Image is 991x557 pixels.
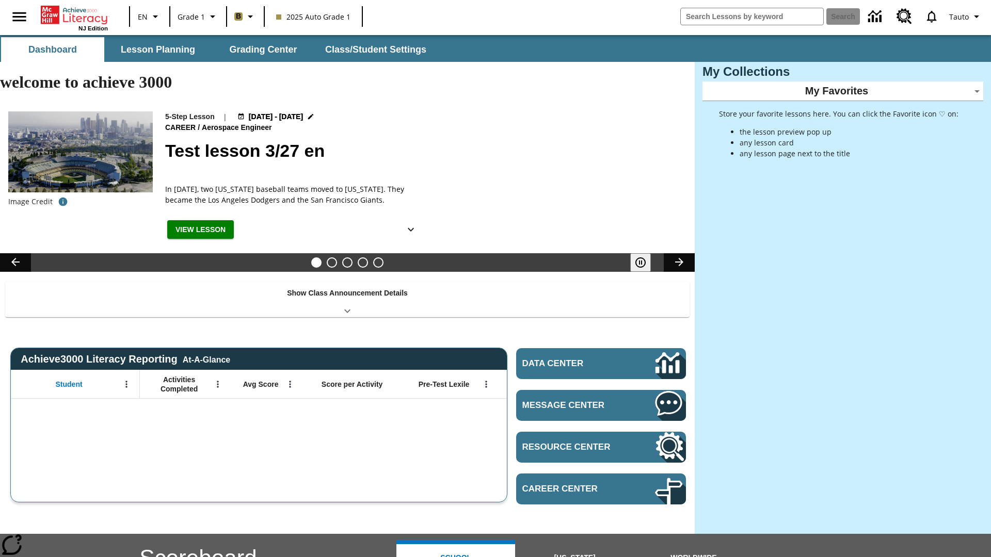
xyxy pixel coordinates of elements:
div: My Favorites [702,81,983,101]
span: Score per Activity [322,380,383,389]
button: Profile/Settings [945,7,987,26]
a: Career Center [516,473,686,504]
a: Data Center [862,3,890,31]
span: Career [165,122,198,134]
div: Home [41,4,108,31]
span: EN [138,11,148,22]
span: Data Center [522,358,620,369]
span: Achieve3000 Literacy Reporting [21,353,230,365]
button: Image credit: David Sucsy/E+/Getty Images [53,192,73,211]
span: | [223,111,227,122]
button: Slide 4 Pre-release lesson [358,257,368,268]
span: 2025 Auto Grade 1 [276,11,350,22]
button: Pause [630,253,651,272]
button: Grade: Grade 1, Select a grade [173,7,223,26]
span: Resource Center [522,442,624,452]
a: Notifications [918,3,945,30]
button: Slide 2 Ask the Scientist: Furry Friends [327,257,337,268]
button: View Lesson [167,220,234,239]
span: Tauto [949,11,969,22]
button: Open Menu [282,376,298,392]
button: Language: EN, Select a language [133,7,166,26]
input: search field [681,8,823,25]
button: Open Menu [478,376,494,392]
button: Open Menu [119,376,134,392]
span: Student [56,380,83,389]
button: Aug 18 - Aug 18 Choose Dates [235,111,317,122]
span: [DATE] - [DATE] [249,111,303,122]
button: Lesson carousel, Next [664,253,695,272]
button: Open Menu [210,376,226,392]
span: Activities Completed [145,375,213,394]
div: Pause [630,253,661,272]
span: / [198,123,200,132]
div: Show Class Announcement Details [5,282,690,317]
button: Open side menu [4,2,35,32]
p: Store your favorite lessons here. You can click the Favorite icon ♡ on: [719,108,958,119]
button: Dashboard [1,37,104,62]
li: the lesson preview pop up [740,126,958,137]
button: Slide 3 Cars of the Future? [342,257,353,268]
div: At-A-Glance [183,353,230,365]
button: Boost Class color is light brown. Change class color [230,7,261,26]
a: Message Center [516,390,686,421]
a: Data Center [516,348,686,379]
span: In 1958, two New York baseball teams moved to California. They became the Los Angeles Dodgers and... [165,184,423,205]
span: NJ Edition [78,25,108,31]
h3: My Collections [702,64,983,79]
button: Grading Center [212,37,315,62]
span: B [236,10,241,23]
a: Resource Center, Will open in new tab [890,3,918,30]
a: Home [41,5,108,25]
span: Grade 1 [178,11,205,22]
div: In [DATE], two [US_STATE] baseball teams moved to [US_STATE]. They became the Los Angeles Dodgers... [165,184,423,205]
span: Avg Score [243,380,279,389]
button: Lesson Planning [106,37,210,62]
p: 5-Step Lesson [165,111,215,122]
span: Aerospace Engineer [202,122,274,134]
p: Show Class Announcement Details [287,288,408,299]
span: Career Center [522,484,624,494]
li: any lesson page next to the title [740,148,958,159]
button: Slide 5 Remembering Justice O'Connor [373,257,383,268]
span: Message Center [522,400,624,411]
button: Class/Student Settings [317,37,435,62]
button: Show Details [401,220,421,239]
span: Pre-Test Lexile [419,380,470,389]
h2: Test lesson 3/27 en [165,138,682,164]
img: Dodgers stadium. [8,111,153,193]
li: any lesson card [740,137,958,148]
a: Resource Center, Will open in new tab [516,432,686,463]
p: Image Credit [8,196,53,207]
button: Slide 1 Test lesson 3/27 en [311,257,322,268]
